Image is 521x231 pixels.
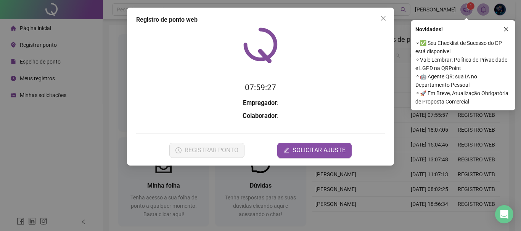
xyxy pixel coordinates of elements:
[415,39,511,56] span: ⚬ ✅ Seu Checklist de Sucesso do DP está disponível
[243,99,277,107] strong: Empregador
[415,25,443,33] span: Novidades !
[136,98,385,108] h3: :
[503,27,509,32] span: close
[245,83,276,92] time: 07:59:27
[169,143,244,158] button: REGISTRAR PONTO
[415,56,511,72] span: ⚬ Vale Lembrar: Política de Privacidade e LGPD na QRPoint
[136,15,385,24] div: Registro de ponto web
[380,15,386,21] span: close
[277,143,352,158] button: editSOLICITAR AJUSTE
[136,111,385,121] h3: :
[243,112,277,119] strong: Colaborador
[293,146,346,155] span: SOLICITAR AJUSTE
[495,205,513,223] div: Open Intercom Messenger
[283,147,289,153] span: edit
[243,27,278,63] img: QRPoint
[377,12,389,24] button: Close
[415,72,511,89] span: ⚬ 🤖 Agente QR: sua IA no Departamento Pessoal
[415,89,511,106] span: ⚬ 🚀 Em Breve, Atualização Obrigatória de Proposta Comercial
